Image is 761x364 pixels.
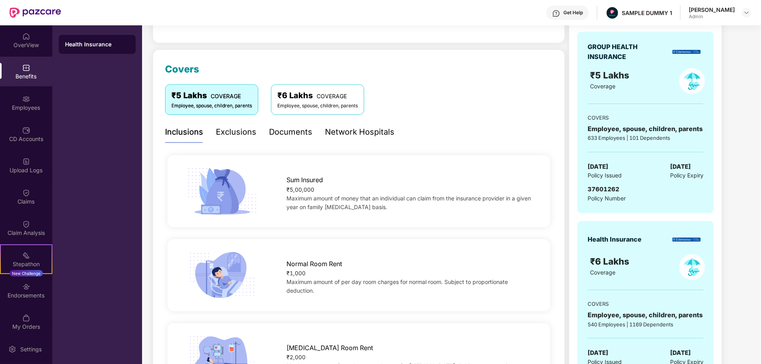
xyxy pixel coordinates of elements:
[165,63,199,75] span: Covers
[622,9,672,17] div: SAMPLE DUMMY 1
[277,90,358,102] div: ₹6 Lakhs
[588,320,703,328] div: 540 Employees | 1169 Dependents
[286,259,342,269] span: Normal Room Rent
[588,162,608,172] span: [DATE]
[22,126,30,134] img: svg+xml;base64,PHN2ZyBpZD0iQ0RfQWNjb3VudHMiIGRhdGEtbmFtZT0iQ0QgQWNjb3VudHMiIHhtbG5zPSJodHRwOi8vd3...
[269,126,312,138] div: Documents
[22,95,30,103] img: svg+xml;base64,PHN2ZyBpZD0iRW1wbG95ZWVzIiB4bWxucz0iaHR0cDovL3d3dy53My5vcmcvMjAwMC9zdmciIHdpZHRoPS...
[670,162,691,172] span: [DATE]
[588,124,703,134] div: Employee, spouse, children, parents
[165,126,203,138] div: Inclusions
[588,300,703,308] div: COVERS
[689,6,735,13] div: [PERSON_NAME]
[673,50,701,54] img: insurerLogo
[65,40,129,48] div: Health Insurance
[670,171,703,180] span: Policy Expiry
[590,83,616,90] span: Coverage
[590,269,616,276] span: Coverage
[563,10,583,16] div: Get Help
[286,269,533,278] div: ₹1,000
[590,70,632,80] span: ₹5 Lakhs
[286,353,533,362] div: ₹2,000
[689,13,735,20] div: Admin
[744,10,750,16] img: svg+xml;base64,PHN2ZyBpZD0iRHJvcGRvd24tMzJ4MzIiIHhtbG5zPSJodHRwOi8vd3d3LnczLm9yZy8yMDAwL3N2ZyIgd2...
[588,114,703,122] div: COVERS
[286,278,508,294] span: Maximum amount of per day room charges for normal room. Subject to proportionate deduction.
[679,68,705,94] img: policyIcon
[216,126,256,138] div: Exclusions
[10,8,61,18] img: New Pazcare Logo
[286,185,533,194] div: ₹5,00,000
[22,252,30,259] img: svg+xml;base64,PHN2ZyB4bWxucz0iaHR0cDovL3d3dy53My5vcmcvMjAwMC9zdmciIHdpZHRoPSIyMSIgaGVpZ2h0PSIyMC...
[22,158,30,166] img: svg+xml;base64,PHN2ZyBpZD0iVXBsb2FkX0xvZ3MiIGRhdGEtbmFtZT0iVXBsb2FkIExvZ3MiIHhtbG5zPSJodHRwOi8vd3...
[171,90,252,102] div: ₹5 Lakhs
[317,93,347,99] span: COVERAGE
[286,175,323,185] span: Sum Insured
[8,345,16,353] img: svg+xml;base64,PHN2ZyBpZD0iU2V0dGluZy0yMHgyMCIgeG1sbnM9Imh0dHA6Ly93d3cudzMub3JnLzIwMDAvc3ZnIiB3aW...
[590,256,632,267] span: ₹6 Lakhs
[552,10,560,17] img: svg+xml;base64,PHN2ZyBpZD0iSGVscC0zMngzMiIgeG1sbnM9Imh0dHA6Ly93d3cudzMub3JnLzIwMDAvc3ZnIiB3aWR0aD...
[607,7,618,19] img: Pazcare_Alternative_logo-01-01.png
[22,283,30,291] img: svg+xml;base64,PHN2ZyBpZD0iRW5kb3JzZW1lbnRzIiB4bWxucz0iaHR0cDovL3d3dy53My5vcmcvMjAwMC9zdmciIHdpZH...
[588,134,703,142] div: 633 Employees | 101 Dependents
[22,32,30,40] img: svg+xml;base64,PHN2ZyBpZD0iSG9tZSIgeG1sbnM9Imh0dHA6Ly93d3cudzMub3JnLzIwMDAvc3ZnIiB3aWR0aD0iMjAiIG...
[588,42,657,62] div: GROUP HEALTH INSURANCE
[171,102,252,110] div: Employee, spouse, children, parents
[588,310,703,320] div: Employee, spouse, children, parents
[673,238,701,242] img: insurerLogo
[22,220,30,228] img: svg+xml;base64,PHN2ZyBpZD0iQ2xhaW0iIHhtbG5zPSJodHRwOi8vd3d3LnczLm9yZy8yMDAwL3N2ZyIgd2lkdGg9IjIwIi...
[325,126,394,138] div: Network Hospitals
[277,102,358,110] div: Employee, spouse, children, parents
[10,270,43,276] div: New Challenge
[670,348,691,358] span: [DATE]
[211,93,241,99] span: COVERAGE
[286,195,531,210] span: Maximum amount of money that an individual can claim from the insurance provider in a given year ...
[184,249,259,301] img: icon
[286,343,373,353] span: [MEDICAL_DATA] Room Rent
[22,64,30,72] img: svg+xml;base64,PHN2ZyBpZD0iQmVuZWZpdHMiIHhtbG5zPSJodHRwOi8vd3d3LnczLm9yZy8yMDAwL3N2ZyIgd2lkdGg9Ij...
[588,171,622,180] span: Policy Issued
[588,195,626,202] span: Policy Number
[18,345,44,353] div: Settings
[588,185,619,193] span: 37601262
[588,234,642,244] div: Health Insurance
[1,260,52,268] div: Stepathon
[22,189,30,197] img: svg+xml;base64,PHN2ZyBpZD0iQ2xhaW0iIHhtbG5zPSJodHRwOi8vd3d3LnczLm9yZy8yMDAwL3N2ZyIgd2lkdGg9IjIwIi...
[679,254,705,280] img: policyIcon
[22,314,30,322] img: svg+xml;base64,PHN2ZyBpZD0iTXlfT3JkZXJzIiBkYXRhLW5hbWU9Ik15IE9yZGVycyIgeG1sbnM9Imh0dHA6Ly93d3cudz...
[588,348,608,358] span: [DATE]
[184,165,259,217] img: icon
